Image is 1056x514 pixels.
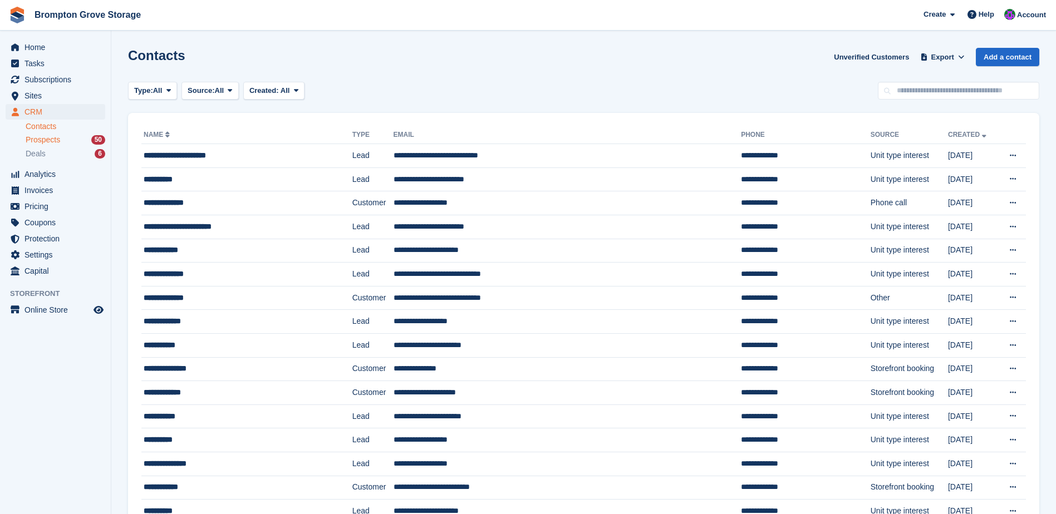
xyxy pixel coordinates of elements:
[871,167,948,191] td: Unit type interest
[829,48,913,66] a: Unverified Customers
[6,166,105,182] a: menu
[871,126,948,144] th: Source
[144,131,172,139] a: Name
[215,85,224,96] span: All
[24,231,91,246] span: Protection
[394,126,741,144] th: Email
[24,302,91,318] span: Online Store
[6,231,105,246] a: menu
[352,215,394,239] td: Lead
[871,333,948,357] td: Unit type interest
[871,381,948,405] td: Storefront booking
[352,286,394,310] td: Customer
[871,310,948,334] td: Unit type interest
[6,199,105,214] a: menu
[6,56,105,71] a: menu
[871,191,948,215] td: Phone call
[871,286,948,310] td: Other
[24,247,91,263] span: Settings
[24,56,91,71] span: Tasks
[352,357,394,381] td: Customer
[352,452,394,476] td: Lead
[918,48,967,66] button: Export
[6,72,105,87] a: menu
[871,357,948,381] td: Storefront booking
[24,199,91,214] span: Pricing
[871,428,948,452] td: Unit type interest
[352,191,394,215] td: Customer
[249,86,279,95] span: Created:
[741,126,871,144] th: Phone
[871,239,948,263] td: Unit type interest
[6,39,105,55] a: menu
[128,48,185,63] h1: Contacts
[134,85,153,96] span: Type:
[6,263,105,279] a: menu
[24,166,91,182] span: Analytics
[24,104,91,120] span: CRM
[871,404,948,428] td: Unit type interest
[871,476,948,500] td: Storefront booking
[871,263,948,286] td: Unit type interest
[92,303,105,317] a: Preview store
[976,48,1039,66] a: Add a contact
[948,286,998,310] td: [DATE]
[948,215,998,239] td: [DATE]
[6,182,105,198] a: menu
[352,476,394,500] td: Customer
[924,9,946,20] span: Create
[6,88,105,103] a: menu
[10,288,111,299] span: Storefront
[26,134,105,146] a: Prospects 50
[931,52,954,63] span: Export
[948,452,998,476] td: [DATE]
[948,239,998,263] td: [DATE]
[281,86,290,95] span: All
[352,381,394,405] td: Customer
[24,182,91,198] span: Invoices
[948,404,998,428] td: [DATE]
[26,135,60,145] span: Prospects
[26,121,105,132] a: Contacts
[871,452,948,476] td: Unit type interest
[948,144,998,168] td: [DATE]
[1017,9,1046,21] span: Account
[352,263,394,286] td: Lead
[352,428,394,452] td: Lead
[30,6,145,24] a: Brompton Grove Storage
[948,333,998,357] td: [DATE]
[352,310,394,334] td: Lead
[6,104,105,120] a: menu
[153,85,163,96] span: All
[871,215,948,239] td: Unit type interest
[181,82,239,100] button: Source: All
[352,404,394,428] td: Lead
[871,144,948,168] td: Unit type interest
[352,239,394,263] td: Lead
[352,126,394,144] th: Type
[95,149,105,159] div: 6
[24,215,91,230] span: Coupons
[6,215,105,230] a: menu
[91,135,105,145] div: 50
[948,310,998,334] td: [DATE]
[948,191,998,215] td: [DATE]
[352,167,394,191] td: Lead
[352,144,394,168] td: Lead
[1004,9,1015,20] img: Jo Brock
[948,263,998,286] td: [DATE]
[948,167,998,191] td: [DATE]
[979,9,994,20] span: Help
[948,357,998,381] td: [DATE]
[6,302,105,318] a: menu
[948,476,998,500] td: [DATE]
[24,88,91,103] span: Sites
[24,72,91,87] span: Subscriptions
[188,85,214,96] span: Source:
[352,333,394,357] td: Lead
[24,263,91,279] span: Capital
[26,149,46,159] span: Deals
[24,39,91,55] span: Home
[948,381,998,405] td: [DATE]
[26,148,105,160] a: Deals 6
